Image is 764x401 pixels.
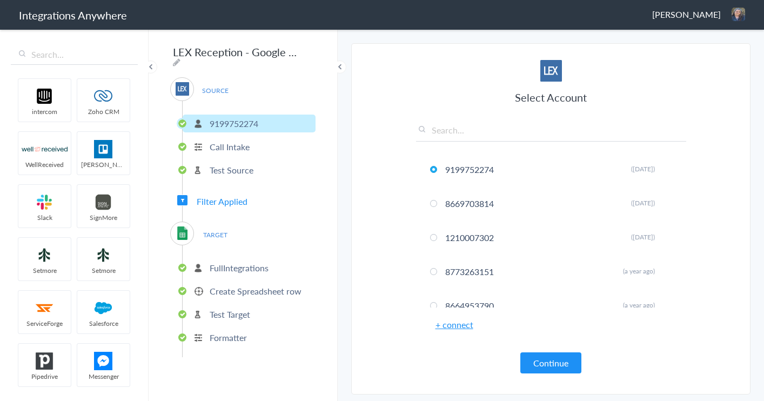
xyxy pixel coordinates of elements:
img: setmoreNew.jpg [81,246,126,264]
a: + connect [435,318,473,331]
h3: Select Account [416,90,686,105]
span: SOURCE [195,83,236,98]
span: ([DATE]) [631,232,655,242]
img: serviceforge-icon.png [22,299,68,317]
img: GoogleSheetLogo.png [176,226,189,240]
span: Messenger [77,372,130,381]
span: Zoho CRM [77,107,130,116]
img: setmoreNew.jpg [22,246,68,264]
span: ServiceForge [18,319,71,328]
img: salesforce-logo.svg [81,299,126,317]
img: zoho-logo.svg [81,87,126,105]
span: [PERSON_NAME] [77,160,130,169]
img: lex-app-logo.svg [176,82,189,96]
img: FBM.png [81,352,126,370]
span: Salesforce [77,319,130,328]
span: TARGET [195,228,236,242]
p: Create Spreadsheet row [210,285,301,297]
span: (a year ago) [623,300,655,310]
span: Filter Applied [197,195,247,208]
img: trello.png [81,140,126,158]
img: lex-app-logo.svg [540,60,562,82]
p: Formatter [210,331,247,344]
p: Test Target [210,308,250,320]
span: [PERSON_NAME] [652,8,721,21]
img: intercom-logo.svg [22,87,68,105]
p: Test Source [210,164,253,176]
span: (a year ago) [623,266,655,276]
span: Slack [18,213,71,222]
img: signmore-logo.png [81,193,126,211]
button: Continue [520,352,581,373]
span: WellReceived [18,160,71,169]
span: ([DATE]) [631,164,655,173]
img: slack-logo.svg [22,193,68,211]
span: intercom [18,107,71,116]
input: Search... [416,124,686,142]
input: Search... [11,44,138,65]
span: Pipedrive [18,372,71,381]
span: ([DATE]) [631,198,655,208]
span: Setmore [18,266,71,275]
p: FullIntegrations [210,262,269,274]
p: 9199752274 [210,117,258,130]
img: 20220323-131827.jpg [732,8,745,21]
span: Setmore [77,266,130,275]
span: SignMore [77,213,130,222]
img: wr-logo.svg [22,140,68,158]
h1: Integrations Anywhere [19,8,127,23]
img: pipedrive.png [22,352,68,370]
p: Call Intake [210,141,250,153]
